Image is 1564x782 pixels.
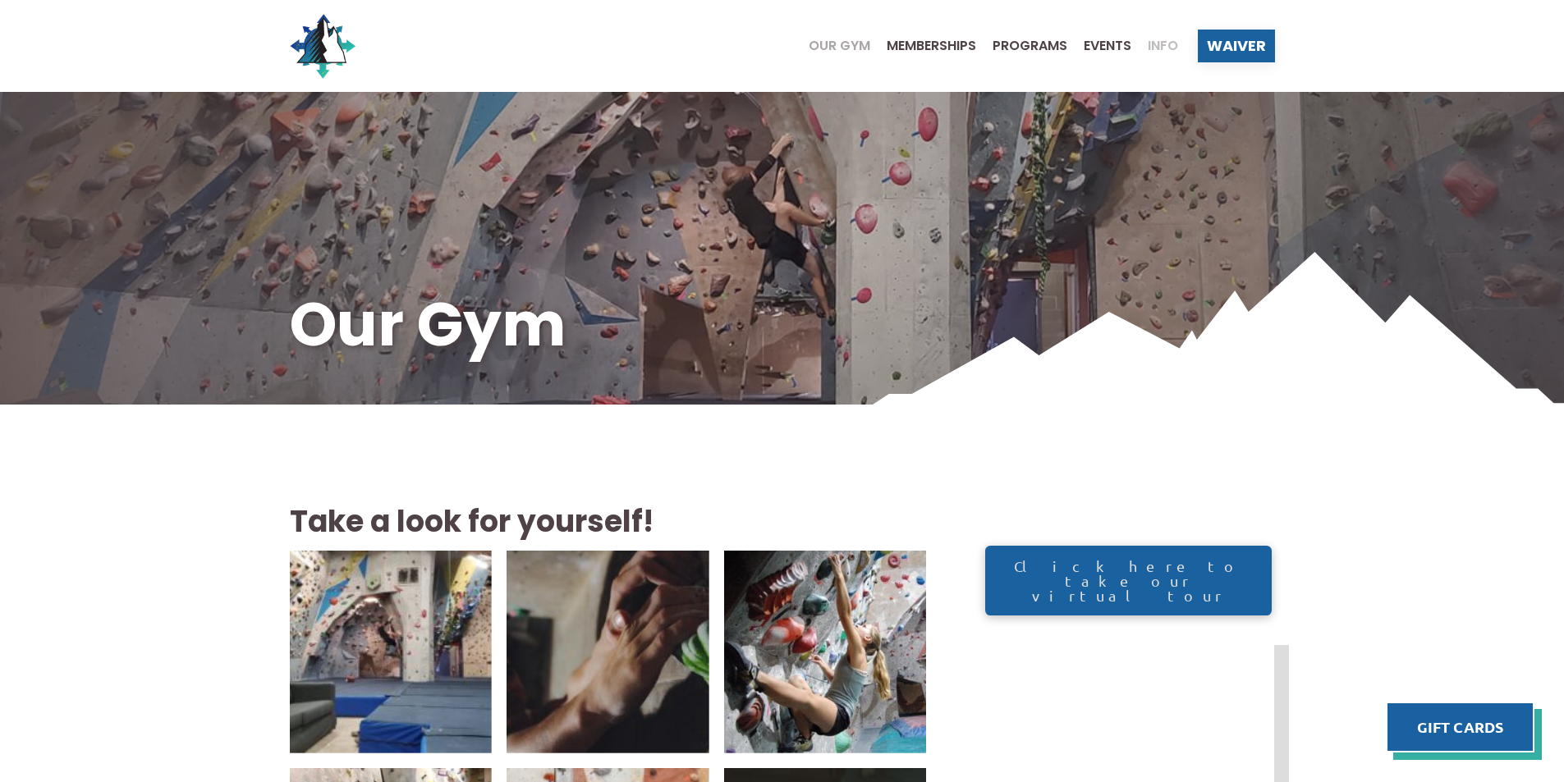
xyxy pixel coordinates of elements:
span: Memberships [887,39,976,53]
a: Our Gym [792,39,870,53]
a: Waiver [1198,30,1275,62]
span: Events [1084,39,1131,53]
a: Events [1067,39,1131,53]
a: Memberships [870,39,976,53]
a: Info [1131,39,1178,53]
span: Programs [993,39,1067,53]
span: Our Gym [809,39,870,53]
img: North Wall Logo [290,13,355,79]
span: Waiver [1207,39,1266,53]
h2: Take a look for yourself! [290,501,927,542]
span: Info [1148,39,1178,53]
a: Click here to take our virtual tour [985,546,1271,615]
span: Click here to take our virtual tour [1002,559,1255,603]
a: Programs [976,39,1067,53]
